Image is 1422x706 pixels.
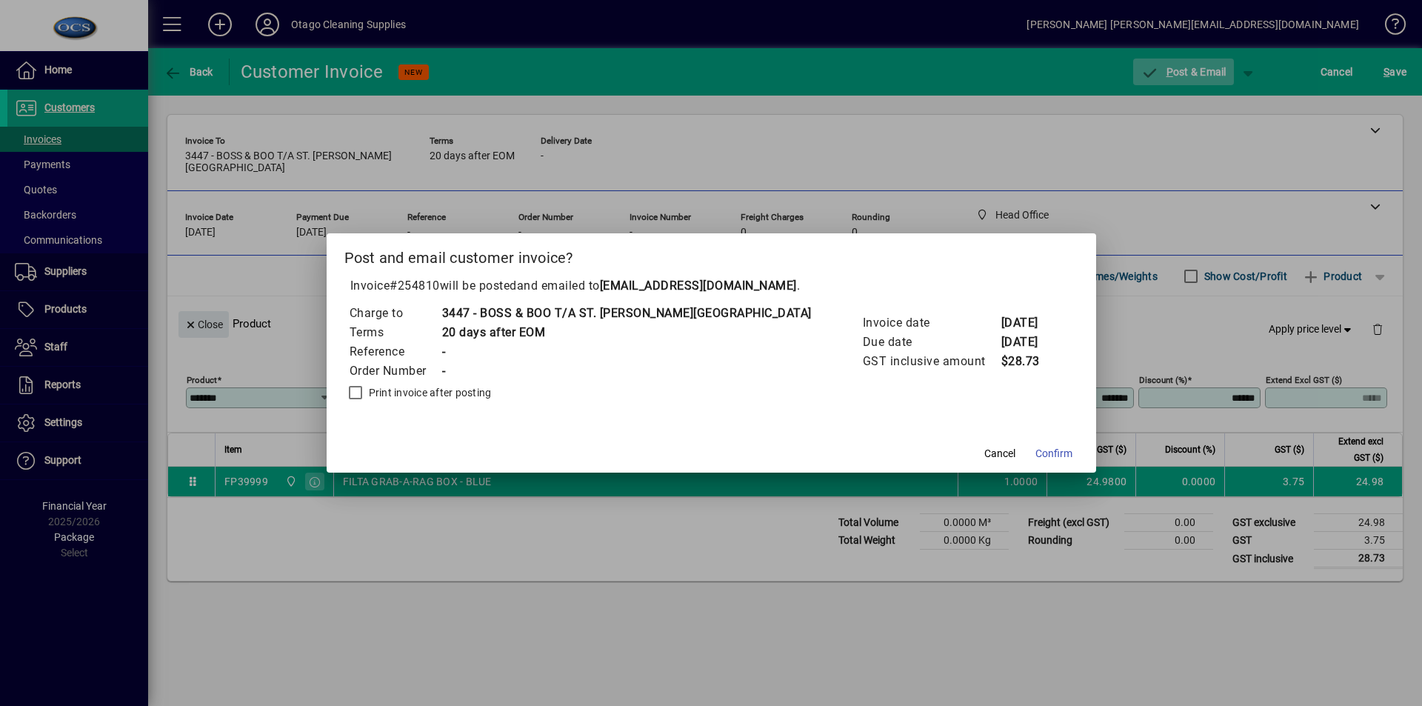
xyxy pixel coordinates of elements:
button: Confirm [1029,440,1078,467]
button: Cancel [976,440,1024,467]
td: 20 days after EOM [441,323,812,342]
span: and emailed to [517,279,797,293]
span: Confirm [1035,446,1072,462]
td: Invoice date [862,313,1001,333]
p: Invoice will be posted . [344,277,1078,295]
span: Cancel [984,446,1015,462]
td: Charge to [349,304,441,323]
td: $28.73 [1001,352,1060,371]
td: Order Number [349,362,441,381]
td: - [441,342,812,362]
td: [DATE] [1001,313,1060,333]
td: GST inclusive amount [862,352,1001,371]
td: 3447 - BOSS & BOO T/A ST. [PERSON_NAME][GEOGRAPHIC_DATA] [441,304,812,323]
td: Due date [862,333,1001,352]
td: [DATE] [1001,333,1060,352]
label: Print invoice after posting [366,385,492,400]
h2: Post and email customer invoice? [327,233,1096,276]
span: #254810 [390,279,440,293]
b: [EMAIL_ADDRESS][DOMAIN_NAME] [600,279,797,293]
td: - [441,362,812,381]
td: Reference [349,342,441,362]
td: Terms [349,323,441,342]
